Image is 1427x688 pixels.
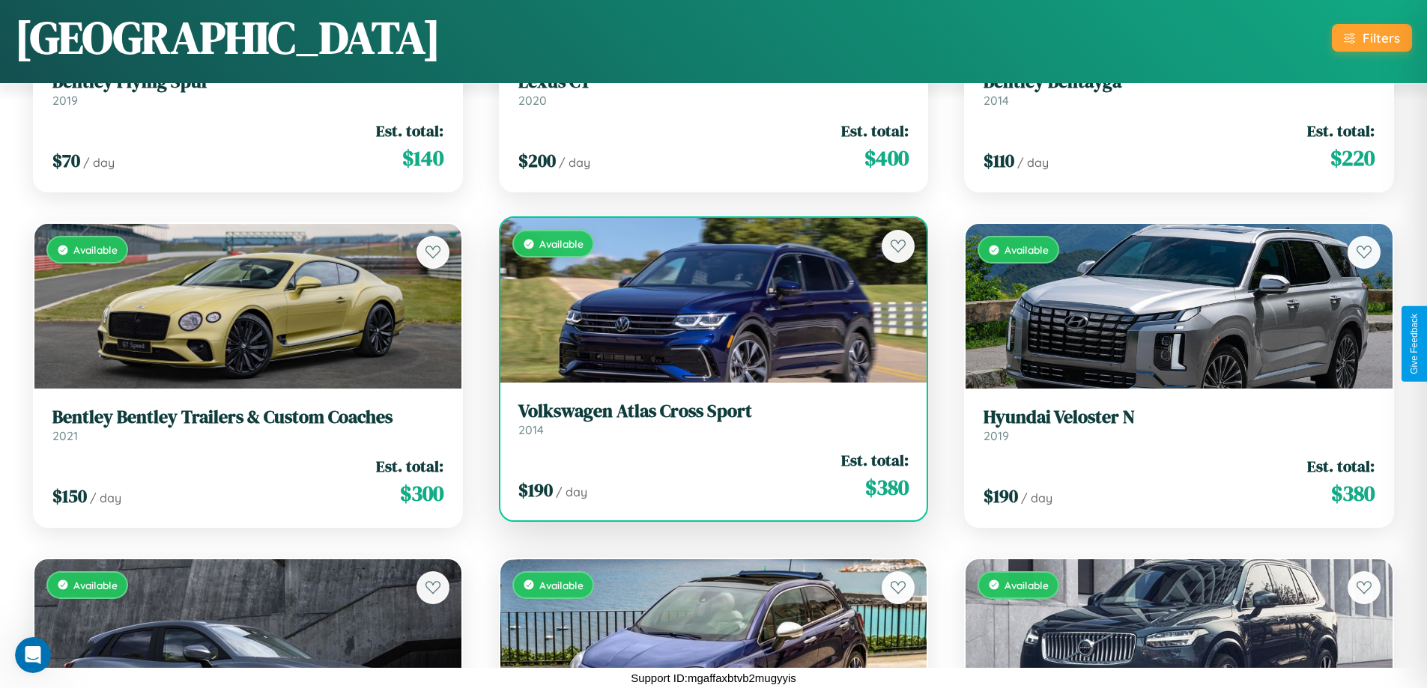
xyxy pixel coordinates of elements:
span: 2021 [52,428,78,443]
button: Filters [1332,24,1412,52]
span: Available [539,579,584,591]
span: 2014 [984,93,1009,108]
div: Filters [1363,30,1400,46]
span: Available [1005,579,1049,591]
h3: Bentley Bentley Trailers & Custom Coaches [52,407,443,428]
span: / day [83,155,115,170]
span: 2019 [52,93,78,108]
span: / day [1017,155,1049,170]
span: Available [73,243,118,256]
a: Lexus CT2020 [518,71,909,108]
p: Support ID: mgaffaxbtvb2mugyyis [631,668,796,688]
span: Est. total: [1307,120,1375,141]
span: $ 190 [518,478,553,502]
a: Bentley Flying Spur2019 [52,71,443,108]
div: Give Feedback [1409,314,1420,374]
span: Available [539,237,584,250]
a: Bentley Bentley Trailers & Custom Coaches2021 [52,407,443,443]
span: $ 220 [1330,143,1375,173]
a: Volkswagen Atlas Cross Sport2014 [518,401,909,437]
h3: Hyundai Veloster N [984,407,1375,428]
span: 2014 [518,422,544,437]
span: Available [73,579,118,591]
iframe: Intercom live chat [15,637,51,673]
span: $ 300 [400,478,443,508]
span: Est. total: [376,120,443,141]
span: / day [556,484,587,499]
a: Bentley Bentayga2014 [984,71,1375,108]
span: Est. total: [376,455,443,477]
span: $ 400 [864,143,909,173]
span: / day [559,155,590,170]
span: / day [1021,490,1052,505]
span: Est. total: [1307,455,1375,477]
h1: [GEOGRAPHIC_DATA] [15,7,440,68]
span: Est. total: [841,120,909,141]
span: $ 190 [984,484,1018,508]
span: $ 140 [402,143,443,173]
span: Available [1005,243,1049,256]
span: $ 380 [1331,478,1375,508]
span: 2019 [984,428,1009,443]
span: $ 380 [865,472,909,502]
a: Hyundai Veloster N2019 [984,407,1375,443]
span: $ 70 [52,148,80,173]
span: $ 110 [984,148,1014,173]
span: $ 150 [52,484,87,508]
h3: Volkswagen Atlas Cross Sport [518,401,909,422]
span: / day [90,490,121,505]
span: $ 200 [518,148,556,173]
span: Est. total: [841,449,909,471]
span: 2020 [518,93,547,108]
